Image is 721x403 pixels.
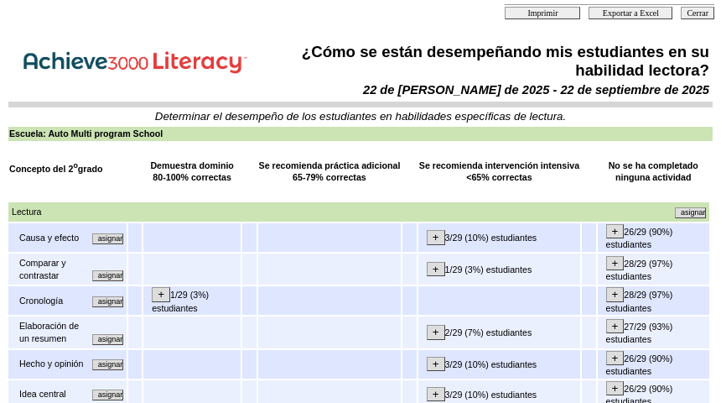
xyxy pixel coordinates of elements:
[11,205,339,219] td: Lectura
[606,319,625,333] input: +
[418,317,580,348] td: 2/29 (7%) estudiantes
[427,325,445,339] input: +
[266,82,710,97] td: 22 de [PERSON_NAME] de 2025 - 22 de septiembre de 2025
[12,42,263,78] img: Achieve3000 Reports Logo Spanish
[598,254,709,285] td: 28/29 (97%) estudiantes
[427,357,445,371] input: +
[18,294,87,308] td: Cronología
[675,207,706,218] input: Asignar otras actividades alineadas con este mismo concepto.
[18,256,87,282] td: Comparar y contrastar
[8,127,713,141] td: Escuela: Auto Multi program School
[258,159,402,185] td: Se recomienda práctica adicional 65-79% correctas
[152,287,170,301] input: +
[92,296,123,307] input: Asignar otras actividades alineadas con este mismo concepto.
[92,390,123,400] input: Asignar otras actividades alineadas con este mismo concepto.
[418,159,580,185] td: Se recomienda intervención intensiva <65% correctas
[598,286,709,315] td: 28/29 (97%) estudiantes
[418,223,580,252] td: 3/29 (10%) estudiantes
[9,110,712,123] td: Determinar el desempeño de los estudiantes en habilidades específicas de lectura.
[92,334,123,345] input: Asignar otras actividades alineadas con este mismo concepto.
[606,256,625,270] input: +
[418,254,580,285] td: 1/29 (3%) estudiantes
[598,317,709,348] td: 27/29 (93%) estudiantes
[598,223,709,252] td: 26/29 (90%) estudiantes
[9,187,10,200] img: spacer.gif
[681,7,714,19] input: Cerrar
[427,230,445,244] input: +
[427,262,445,276] input: +
[606,224,625,238] input: +
[266,42,710,81] td: ¿Cómo se están desempeñando mis estudiantes en su habilidad lectora?
[92,359,123,370] input: Asignar otras actividades alineadas con este mismo concepto.
[18,357,87,371] td: Hecho y opinión
[606,381,625,395] input: +
[143,159,241,185] td: Demuestra dominio 80-100% correctas
[92,270,123,281] input: Asignar otras actividades alineadas con este mismo concepto.
[18,319,87,345] td: Elaboración de un resumen
[598,159,709,185] td: No se ha completado ninguna actividad
[418,350,580,379] td: 3/29 (10%) estudiantes
[589,7,672,19] input: Exportar a Excel
[427,387,445,401] input: +
[606,287,625,301] input: +
[143,286,241,315] td: 1/29 (3%) estudiantes
[18,387,79,401] td: Idea central
[73,161,77,170] sup: o
[598,350,709,379] td: 26/29 (90%) estudiantes
[505,7,580,19] input: Imprimir
[92,233,123,244] input: Asignar otras actividades alineadas con este mismo concepto.
[606,351,625,365] input: +
[18,231,87,245] td: Causa y efecto
[8,159,127,185] td: Concepto del 2 grado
